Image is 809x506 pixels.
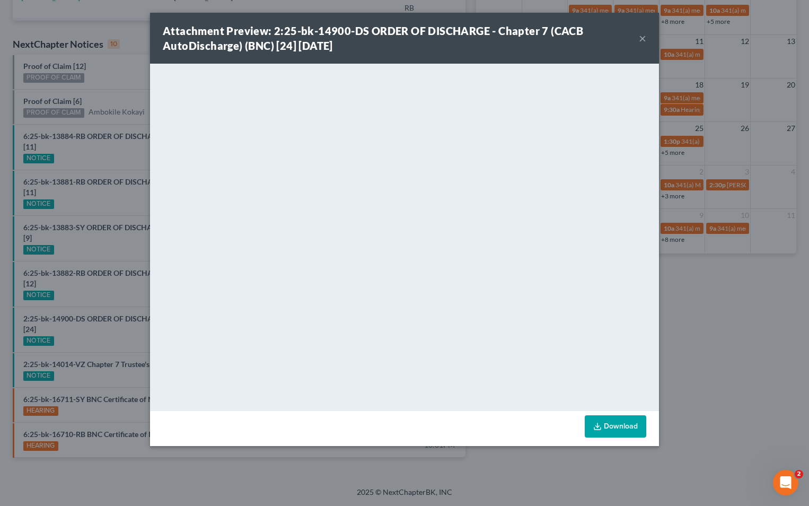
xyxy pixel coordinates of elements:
[150,64,659,408] iframe: <object ng-attr-data='[URL][DOMAIN_NAME]' type='application/pdf' width='100%' height='650px'></ob...
[163,24,583,52] strong: Attachment Preview: 2:25-bk-14900-DS ORDER OF DISCHARGE - Chapter 7 (CACB AutoDischarge) (BNC) [2...
[585,415,646,438] a: Download
[639,32,646,45] button: ×
[773,470,798,495] iframe: Intercom live chat
[795,470,803,478] span: 2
